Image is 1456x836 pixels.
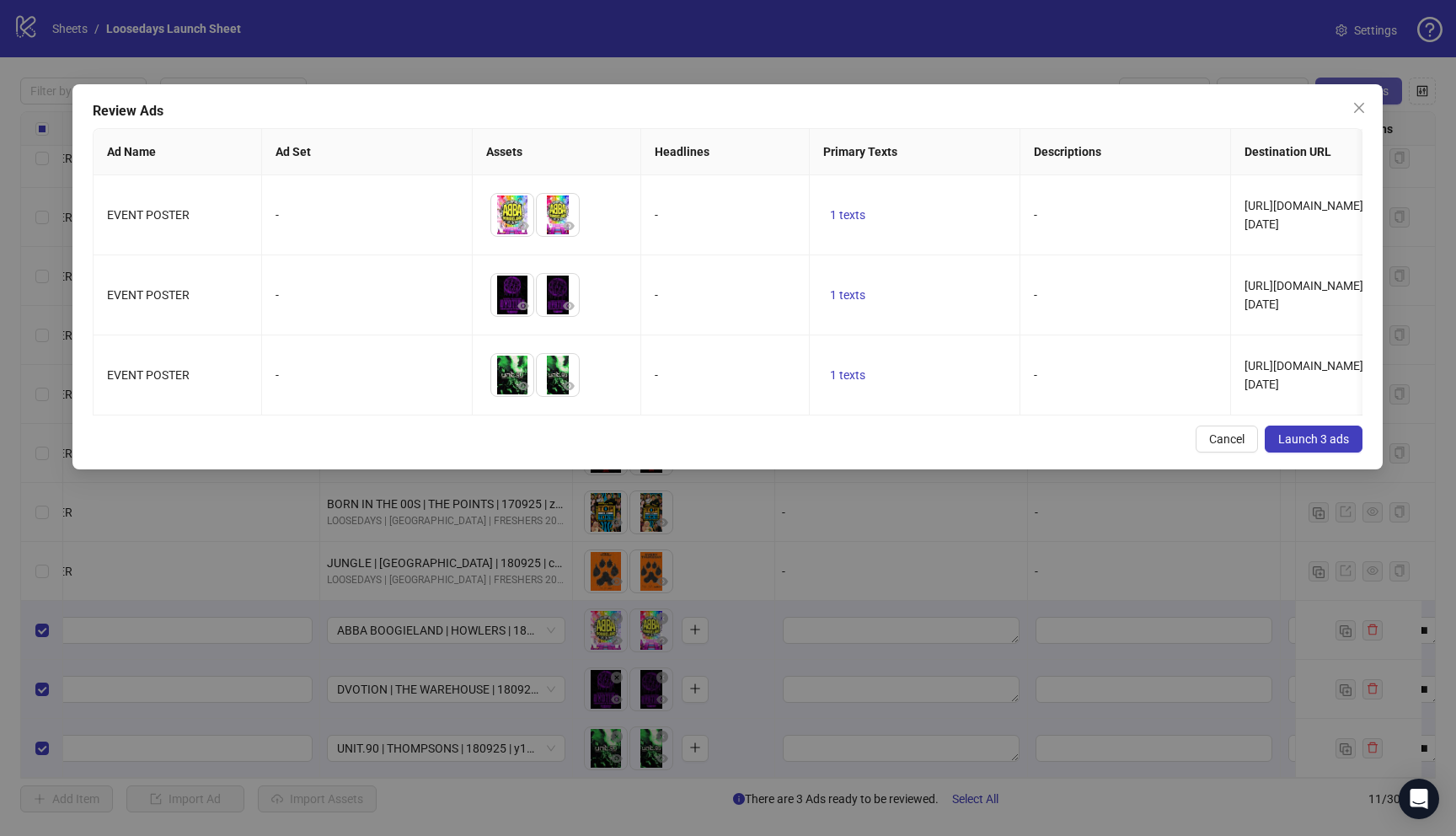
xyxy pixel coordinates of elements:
[107,288,190,302] span: EVENT POSTER
[517,220,529,232] span: eye
[823,205,872,225] button: 1 texts
[1346,94,1373,121] button: Close
[517,300,529,312] span: eye
[559,296,579,316] button: Preview
[513,216,533,236] button: Preview
[823,285,872,305] button: 1 texts
[559,376,579,396] button: Preview
[1353,101,1367,115] span: close
[810,129,1020,175] th: Primary Texts
[537,274,579,316] img: Asset 2
[94,129,262,175] th: Ad Name
[655,208,658,222] span: -
[1034,208,1037,222] span: -
[1034,288,1037,302] span: -
[823,365,872,385] button: 1 texts
[93,101,1362,121] div: Review Ads
[563,220,575,232] span: eye
[491,274,533,316] img: Asset 1
[1034,368,1037,382] span: -
[513,376,533,396] button: Preview
[641,129,810,175] th: Headlines
[537,194,579,236] img: Asset 2
[655,368,658,382] span: -
[1245,279,1363,311] span: [URL][DOMAIN_NAME][DATE]
[830,208,865,222] span: 1 texts
[1399,779,1439,819] div: Open Intercom Messenger
[1245,359,1363,391] span: [URL][DOMAIN_NAME][DATE]
[830,288,865,302] span: 1 texts
[559,216,579,236] button: Preview
[830,368,865,382] span: 1 texts
[1196,426,1259,453] button: Cancel
[517,380,529,392] span: eye
[1279,432,1350,446] span: Launch 3 ads
[262,129,473,175] th: Ad Set
[537,354,579,396] img: Asset 2
[655,288,658,302] span: -
[1266,426,1363,453] button: Launch 3 ads
[491,354,533,396] img: Asset 1
[1210,432,1245,446] span: Cancel
[276,286,458,304] div: -
[563,300,575,312] span: eye
[276,366,458,384] div: -
[491,194,533,236] img: Asset 1
[1245,199,1363,231] span: [URL][DOMAIN_NAME][DATE]
[473,129,641,175] th: Assets
[107,208,190,222] span: EVENT POSTER
[513,296,533,316] button: Preview
[276,206,458,224] div: -
[107,368,190,382] span: EVENT POSTER
[1020,129,1231,175] th: Descriptions
[563,380,575,392] span: eye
